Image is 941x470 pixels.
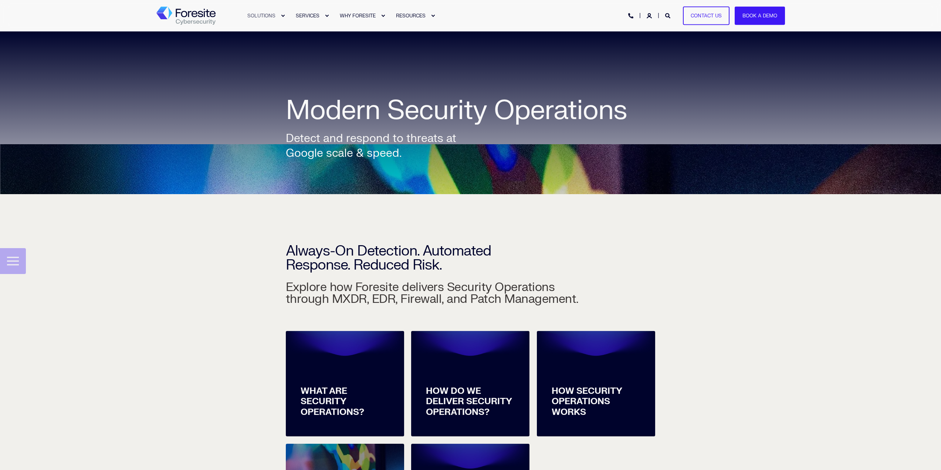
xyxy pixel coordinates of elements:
div: Expand SOLUTIONS [281,14,285,18]
div: Expand SERVICES [325,14,329,18]
a: Back to Home [156,7,216,25]
span: Modern Security Operations [286,94,627,128]
a: Book a Demo [735,6,785,25]
span: SOLUTIONS [247,13,275,18]
div: Expand RESOURCES [431,14,435,18]
h3: Explore how Foresite delivers Security Operations through MXDR, EDR, Firewall, and Patch Management. [286,230,582,305]
span: RESOURCES [396,13,426,18]
div: Detect and respond to threats at Google scale & speed. [286,131,471,161]
div: Expand WHY FORESITE [381,14,385,18]
img: Foresite logo, a hexagon shape of blues with a directional arrow to the right hand side, and the ... [156,7,216,25]
h2: Always-On Detection. Automated Response. Reduced Risk. [286,192,534,272]
span: WHY FORESITE [340,13,376,18]
a: Contact Us [683,6,730,25]
a: Login [647,12,653,18]
a: Open Search [665,12,672,18]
